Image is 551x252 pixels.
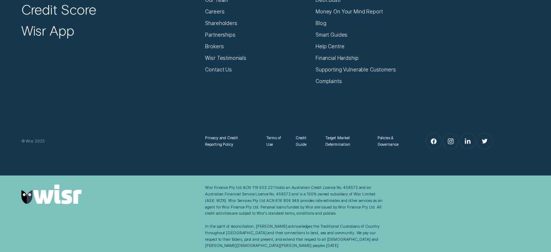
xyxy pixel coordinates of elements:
a: Wisr App [21,22,74,39]
a: Privacy and Credit Reporting Policy [205,135,255,148]
a: Facebook [426,133,442,149]
a: Wisr Testimonials [205,55,246,61]
a: Smart Guides [316,32,347,38]
a: Partnerships [205,32,235,38]
a: Careers [205,8,224,15]
a: Money On Your Mind Report [316,8,383,15]
a: Terms of Use [266,135,284,148]
a: Twitter [477,133,493,149]
a: Policies & Governance [377,135,408,148]
div: © Wisr 2025 [18,138,202,145]
a: Credit Score [21,1,96,18]
img: Wisr [21,185,82,204]
a: Shareholders [205,20,237,26]
a: LinkedIn [460,133,476,149]
a: Complaints [316,78,342,84]
a: Credit Guide [296,135,314,148]
a: Contact Us [205,66,232,73]
a: Instagram [443,133,459,149]
a: Target Market Determination [325,135,366,148]
a: Brokers [205,43,224,50]
a: Blog [316,20,326,26]
a: Financial Hardship [316,55,358,61]
a: Supporting Vulnerable Customers [316,66,396,73]
a: Help Centre [316,43,344,50]
div: Wisr Finance Pty Ltd ACN 119 503 221 holds an Australian Credit Licence No. 458572 and an Austral... [205,185,383,249]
